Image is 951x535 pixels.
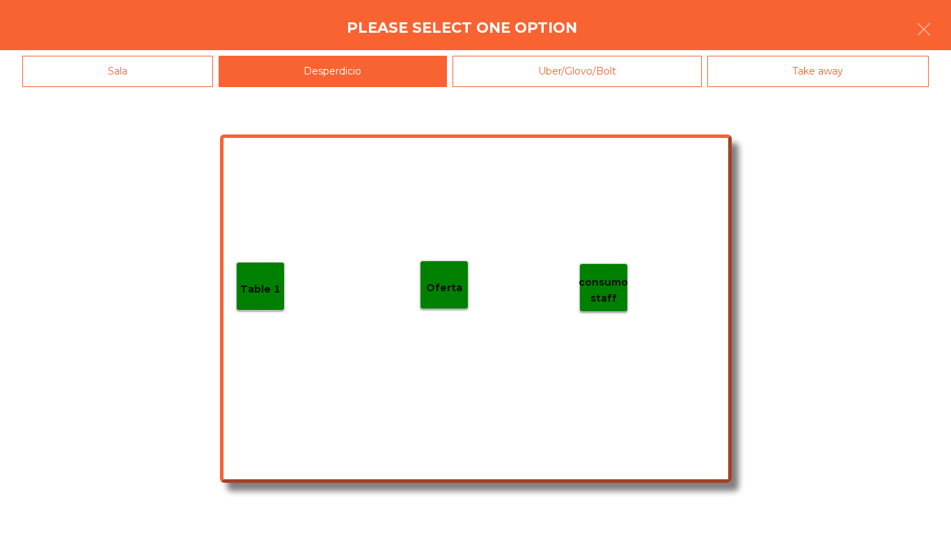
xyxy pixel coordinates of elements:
p: consumo staff [579,274,628,306]
p: Oferta [426,280,462,296]
p: Table 1 [240,281,281,297]
div: Uber/Glovo/Bolt [453,56,702,87]
div: Sala [22,56,213,87]
div: Desperdicio [219,56,448,87]
div: Take away [707,56,929,87]
h4: Please select one option [347,17,577,38]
